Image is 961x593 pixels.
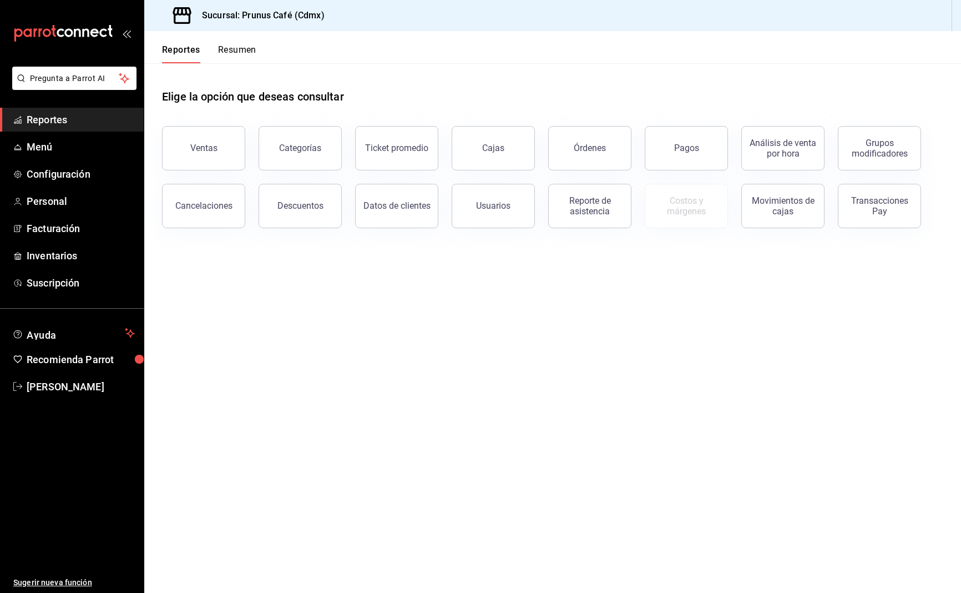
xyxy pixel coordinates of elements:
[259,126,342,170] button: Categorías
[8,81,136,92] a: Pregunta a Parrot AI
[838,126,921,170] button: Grupos modificadores
[27,112,135,127] span: Reportes
[122,29,131,38] button: open_drawer_menu
[27,139,135,154] span: Menú
[363,200,431,211] div: Datos de clientes
[27,194,135,209] span: Personal
[748,138,817,159] div: Análisis de venta por hora
[13,577,135,589] span: Sugerir nueva función
[162,44,200,63] button: Reportes
[674,143,699,153] div: Pagos
[741,184,825,228] button: Movimientos de cajas
[162,184,245,228] button: Cancelaciones
[355,184,438,228] button: Datos de clientes
[652,195,721,217] div: Costos y márgenes
[277,200,323,211] div: Descuentos
[476,200,510,211] div: Usuarios
[452,126,535,170] button: Cajas
[162,44,256,63] div: navigation tabs
[27,275,135,290] span: Suscripción
[27,167,135,182] span: Configuración
[741,126,825,170] button: Análisis de venta por hora
[27,379,135,394] span: [PERSON_NAME]
[645,184,728,228] button: Contrata inventarios para ver este reporte
[365,143,428,153] div: Ticket promedio
[175,200,232,211] div: Cancelaciones
[190,143,218,153] div: Ventas
[27,352,135,367] span: Recomienda Parrot
[12,67,136,90] button: Pregunta a Parrot AI
[645,126,728,170] button: Pagos
[838,184,921,228] button: Transacciones Pay
[218,44,256,63] button: Resumen
[548,126,631,170] button: Órdenes
[27,326,120,340] span: Ayuda
[452,184,535,228] button: Usuarios
[279,143,321,153] div: Categorías
[162,88,344,105] h1: Elige la opción que deseas consultar
[27,248,135,263] span: Inventarios
[548,184,631,228] button: Reporte de asistencia
[259,184,342,228] button: Descuentos
[845,138,914,159] div: Grupos modificadores
[845,195,914,217] div: Transacciones Pay
[355,126,438,170] button: Ticket promedio
[482,143,504,153] div: Cajas
[555,195,624,217] div: Reporte de asistencia
[574,143,606,153] div: Órdenes
[193,9,325,22] h3: Sucursal: Prunus Café (Cdmx)
[162,126,245,170] button: Ventas
[27,221,135,236] span: Facturación
[30,73,119,84] span: Pregunta a Parrot AI
[748,195,817,217] div: Movimientos de cajas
